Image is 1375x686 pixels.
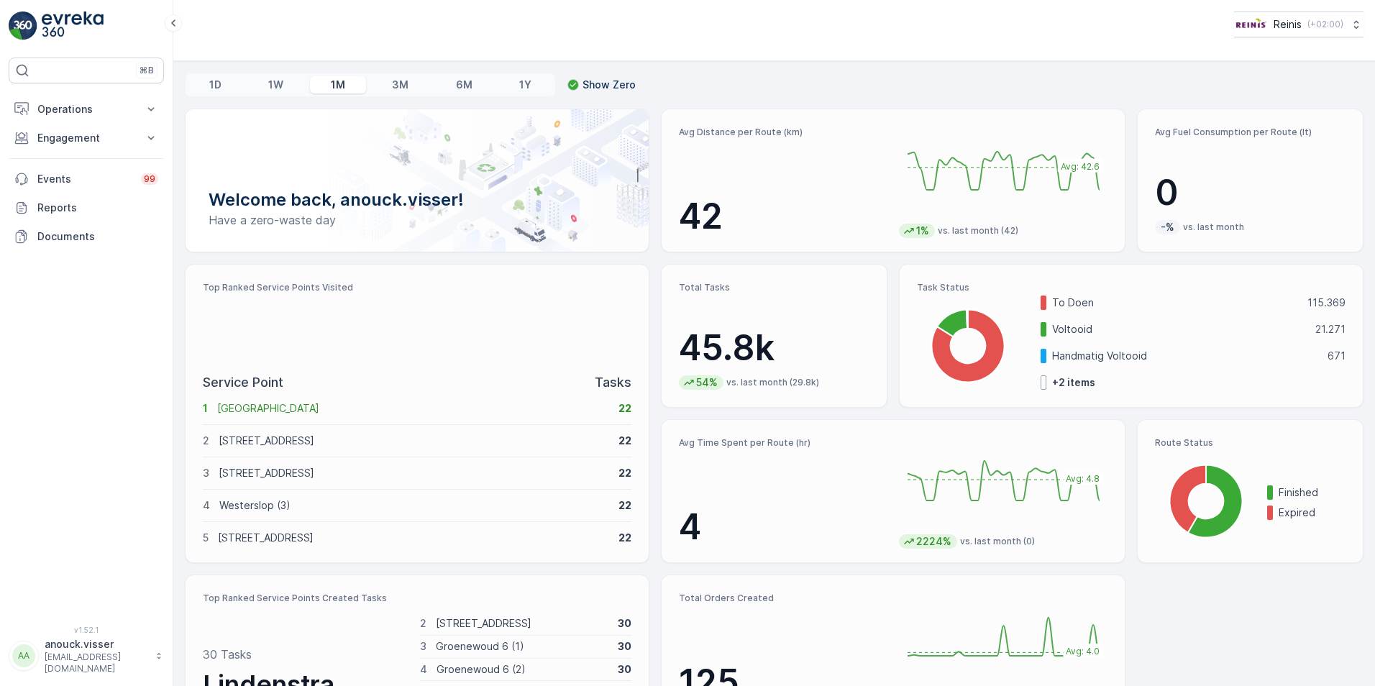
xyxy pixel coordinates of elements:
[203,282,631,293] p: Top Ranked Service Points Visited
[1328,349,1346,363] p: 671
[960,536,1035,547] p: vs. last month (0)
[140,65,154,76] p: ⌘B
[203,466,209,480] p: 3
[9,12,37,40] img: logo
[1274,17,1302,32] p: Reinis
[144,173,155,185] p: 99
[420,616,426,631] p: 2
[436,616,608,631] p: [STREET_ADDRESS]
[209,188,626,211] p: Welcome back, anouck.visser!
[917,282,1346,293] p: Task Status
[9,193,164,222] a: Reports
[420,662,427,677] p: 4
[938,225,1018,237] p: vs. last month (42)
[436,639,608,654] p: Groenewoud 6 (1)
[1307,19,1343,30] p: ( +02:00 )
[203,498,210,513] p: 4
[618,616,631,631] p: 30
[45,637,148,651] p: anouck.visser
[9,124,164,152] button: Engagement
[9,165,164,193] a: Events99
[1234,17,1268,32] img: Reinis-Logo-Vrijstaand_Tekengebied-1-copy2_aBO4n7j.png
[1155,171,1346,214] p: 0
[219,498,609,513] p: Westerslop (3)
[9,222,164,251] a: Documents
[268,78,283,92] p: 1W
[1307,296,1346,310] p: 115.369
[203,401,208,416] p: 1
[209,211,626,229] p: Have a zero-waste day
[37,131,135,145] p: Engagement
[1234,12,1363,37] button: Reinis(+02:00)
[437,662,608,677] p: Groenewoud 6 (2)
[1052,375,1095,390] p: + 2 items
[679,326,869,370] p: 45.8k
[679,282,869,293] p: Total Tasks
[209,78,221,92] p: 1D
[1183,221,1244,233] p: vs. last month
[583,78,636,92] p: Show Zero
[203,593,631,604] p: Top Ranked Service Points Created Tasks
[1052,296,1298,310] p: To Doen
[915,534,953,549] p: 2224%
[42,12,104,40] img: logo_light-DOdMpM7g.png
[726,377,819,388] p: vs. last month (29.8k)
[420,639,426,654] p: 3
[618,639,631,654] p: 30
[203,646,252,663] p: 30 Tasks
[1052,349,1318,363] p: Handmatig Voltooid
[219,434,609,448] p: [STREET_ADDRESS]
[519,78,531,92] p: 1Y
[203,531,209,545] p: 5
[679,506,887,549] p: 4
[618,434,631,448] p: 22
[217,401,609,416] p: [GEOGRAPHIC_DATA]
[331,78,345,92] p: 1M
[1279,506,1346,520] p: Expired
[679,593,887,604] p: Total Orders Created
[203,372,283,393] p: Service Point
[679,437,887,449] p: Avg Time Spent per Route (hr)
[618,498,631,513] p: 22
[9,95,164,124] button: Operations
[1159,220,1176,234] p: -%
[37,201,158,215] p: Reports
[12,644,35,667] div: AA
[1155,127,1346,138] p: Avg Fuel Consumption per Route (lt)
[618,531,631,545] p: 22
[218,531,609,545] p: [STREET_ADDRESS]
[695,375,719,390] p: 54%
[595,372,631,393] p: Tasks
[915,224,931,238] p: 1%
[1052,322,1306,337] p: Voltooid
[1279,485,1346,500] p: Finished
[618,466,631,480] p: 22
[618,401,631,416] p: 22
[1155,437,1346,449] p: Route Status
[37,229,158,244] p: Documents
[679,195,887,238] p: 42
[37,102,135,116] p: Operations
[1315,322,1346,337] p: 21.271
[9,626,164,634] span: v 1.52.1
[37,172,132,186] p: Events
[456,78,472,92] p: 6M
[679,127,887,138] p: Avg Distance per Route (km)
[203,434,209,448] p: 2
[45,651,148,674] p: [EMAIL_ADDRESS][DOMAIN_NAME]
[9,637,164,674] button: AAanouck.visser[EMAIL_ADDRESS][DOMAIN_NAME]
[618,662,631,677] p: 30
[392,78,408,92] p: 3M
[219,466,609,480] p: [STREET_ADDRESS]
